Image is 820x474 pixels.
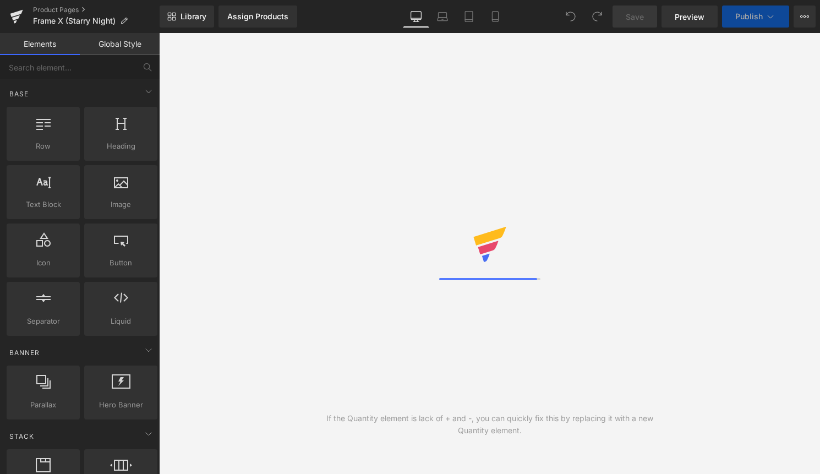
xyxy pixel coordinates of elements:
span: Button [88,257,154,269]
button: Redo [586,6,608,28]
div: Assign Products [227,12,288,21]
div: If the Quantity element is lack of + and -, you can quickly fix this by replacing it with a new Q... [324,412,655,437]
span: Publish [735,12,763,21]
a: New Library [160,6,214,28]
span: Stack [8,431,35,442]
a: Global Style [80,33,160,55]
a: Product Pages [33,6,160,14]
span: Liquid [88,315,154,327]
span: Save [626,11,644,23]
span: Hero Banner [88,399,154,411]
span: Base [8,89,30,99]
span: Frame X (Starry Night) [33,17,116,25]
span: Preview [675,11,704,23]
a: Laptop [429,6,456,28]
span: Parallax [10,399,76,411]
button: Undo [560,6,582,28]
span: Image [88,199,154,210]
span: Row [10,140,76,152]
a: Desktop [403,6,429,28]
a: Tablet [456,6,482,28]
button: Publish [722,6,789,28]
a: Mobile [482,6,509,28]
a: Preview [662,6,718,28]
span: Library [181,12,206,21]
button: More [794,6,816,28]
span: Banner [8,347,41,358]
span: Icon [10,257,76,269]
span: Separator [10,315,76,327]
span: Heading [88,140,154,152]
span: Text Block [10,199,76,210]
